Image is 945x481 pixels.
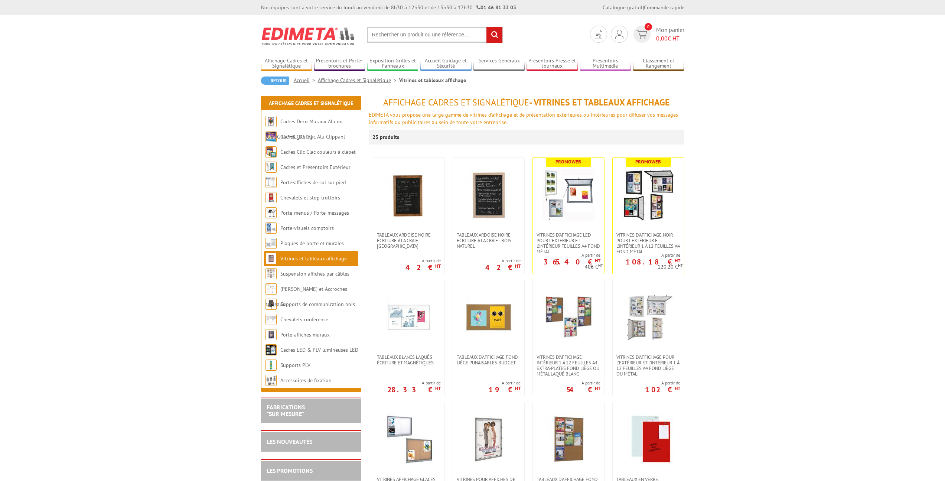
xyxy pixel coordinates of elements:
[280,331,330,338] a: Porte-affiches muraux
[265,344,277,355] img: Cadres LED & PLV lumineuses LED
[267,467,313,474] a: LES PROMOTIONS
[280,255,347,262] a: Vitrines et tableaux affichage
[265,375,277,386] img: Accessoires de fixation
[656,34,684,43] span: € HT
[527,58,578,70] a: Présentoirs Presse et Journaux
[280,179,346,186] a: Porte-affiches de sol sur pied
[675,385,680,391] sup: HT
[658,264,683,270] p: 120.20 €
[265,207,277,218] img: Porte-menus / Porte-messages
[453,354,524,365] a: Tableaux d'affichage fond liège punaisables Budget
[566,387,600,392] p: 54 €
[265,283,277,295] img: Cimaises et Accroches tableaux
[603,4,684,11] div: |
[463,413,515,465] img: Vitrines pour affiches de cinéma avec serrures
[542,291,594,343] img: Vitrines d'affichage intérieur 1 à 12 feuilles A4 extra-plates fond liège ou métal laqué blanc
[265,177,277,188] img: Porte-affiches de sol sur pied
[383,97,529,108] span: Affichage Cadres et Signalétique
[369,111,684,126] p: EDIMETA vous propose une large gamme de vitrines d'affichage et de présentation extérieures ou in...
[265,118,343,140] a: Cadres Deco Muraux Alu ou [GEOGRAPHIC_DATA]
[280,149,356,155] a: Cadres Clic-Clac couleurs à clapet
[267,438,312,445] a: LES NOUVEAUTÉS
[261,58,312,70] a: Affichage Cadres et Signalétique
[603,4,643,11] a: Catalogue gratuit
[615,30,623,39] img: devis rapide
[675,257,680,264] sup: HT
[265,116,277,127] img: Cadres Deco Muraux Alu ou Bois
[265,238,277,249] img: Plaques de porte et murales
[280,133,345,140] a: Cadres Clic-Clac Alu Clippant
[377,354,441,365] span: Tableaux blancs laqués écriture et magnétiques
[613,252,680,258] span: A partir de
[485,265,521,270] p: 42 €
[533,252,600,258] span: A partir de
[265,192,277,203] img: Chevalets et stop trottoirs
[537,354,600,377] span: Vitrines d'affichage intérieur 1 à 12 feuilles A4 extra-plates fond liège ou métal laqué blanc
[645,387,680,392] p: 102 €
[595,385,600,391] sup: HT
[405,258,441,264] span: A partir de
[265,253,277,264] img: Vitrines et tableaux affichage
[280,316,328,323] a: Chevalets conférence
[613,232,684,254] a: VITRINES D'AFFICHAGE NOIR POUR L'EXTÉRIEUR ET L'INTÉRIEUR 1 À 12 FEUILLES A4 FOND MÉTAL
[622,413,674,465] img: Tableaux en verre, magnétiques & écriture
[318,77,399,84] a: Affichage Cadres et Signalétique
[457,354,521,365] span: Tableaux d'affichage fond liège punaisables Budget
[533,354,604,377] a: Vitrines d'affichage intérieur 1 à 12 feuilles A4 extra-plates fond liège ou métal laqué blanc
[463,291,515,343] img: Tableaux d'affichage fond liège punaisables Budget
[598,263,603,268] sup: HT
[280,377,332,384] a: Accessoires de fixation
[383,291,435,343] img: Tableaux blancs laqués écriture et magnétiques
[280,225,334,231] a: Porte-visuels comptoirs
[489,387,521,392] p: 19 €
[485,258,521,264] span: A partir de
[616,232,680,254] span: VITRINES D'AFFICHAGE NOIR POUR L'EXTÉRIEUR ET L'INTÉRIEUR 1 À 12 FEUILLES A4 FOND MÉTAL
[555,159,581,165] b: Promoweb
[265,329,277,340] img: Porte-affiches muraux
[473,58,525,70] a: Services Généraux
[399,77,466,84] li: Vitrines et tableaux affichage
[383,169,435,221] img: Tableaux Ardoise Noire écriture à la craie - Bois Foncé
[678,263,683,268] sup: HT
[626,260,680,264] p: 108.18 €
[457,232,521,249] span: Tableaux Ardoise Noire écriture à la craie - Bois Naturel
[537,232,600,254] span: Vitrines d'affichage LED pour l'extérieur et l'intérieur feuilles A4 fond métal
[544,260,600,264] p: 365.40 €
[314,58,365,70] a: Présentoirs et Porte-brochures
[435,385,441,391] sup: HT
[383,413,435,465] img: Vitrines affichage glaces coulissantes liège ou métal de 8 à 27 feuilles A4
[280,209,349,216] a: Porte-menus / Porte-messages
[280,362,310,368] a: Supports PLV
[280,194,340,201] a: Chevalets et stop trottoirs
[542,413,594,465] img: Tableaux d'affichage fond liège
[269,100,353,107] a: Affichage Cadres et Signalétique
[645,380,680,386] span: A partir de
[280,301,355,308] a: Supports de communication bois
[367,58,418,70] a: Exposition Grilles et Panneaux
[280,347,358,353] a: Cadres LED & PLV lumineuses LED
[622,169,674,221] img: VITRINES D'AFFICHAGE NOIR POUR L'EXTÉRIEUR ET L'INTÉRIEUR 1 À 12 FEUILLES A4 FOND MÉTAL
[656,26,684,43] span: Mon panier
[265,268,277,279] img: Suspension affiches par câbles
[595,30,602,39] img: devis rapide
[632,26,684,43] a: devis rapide 0 Mon panier 0,00€ HT
[435,263,441,269] sup: HT
[656,35,668,42] span: 0,00
[369,98,684,107] h1: - Vitrines et tableaux affichage
[613,354,684,377] a: Vitrines d'affichage pour l'extérieur et l'intérieur 1 à 12 feuilles A4 fond liège ou métal
[372,130,400,144] p: 23 produits
[373,354,444,365] a: Tableaux blancs laqués écriture et magnétiques
[387,380,441,386] span: A partir de
[515,385,521,391] sup: HT
[261,77,289,85] a: Retour
[267,403,305,417] a: FABRICATIONS"Sur Mesure"
[635,159,661,165] b: Promoweb
[377,232,441,249] span: Tableaux Ardoise Noire écriture à la craie - [GEOGRAPHIC_DATA]
[585,264,603,270] p: 406 €
[566,380,600,386] span: A partir de
[644,4,684,11] a: Commande rapide
[616,354,680,377] span: Vitrines d'affichage pour l'extérieur et l'intérieur 1 à 12 feuilles A4 fond liège ou métal
[280,270,349,277] a: Suspension affiches par câbles
[453,232,524,249] a: Tableaux Ardoise Noire écriture à la craie - Bois Naturel
[476,4,516,11] strong: 01 46 81 33 03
